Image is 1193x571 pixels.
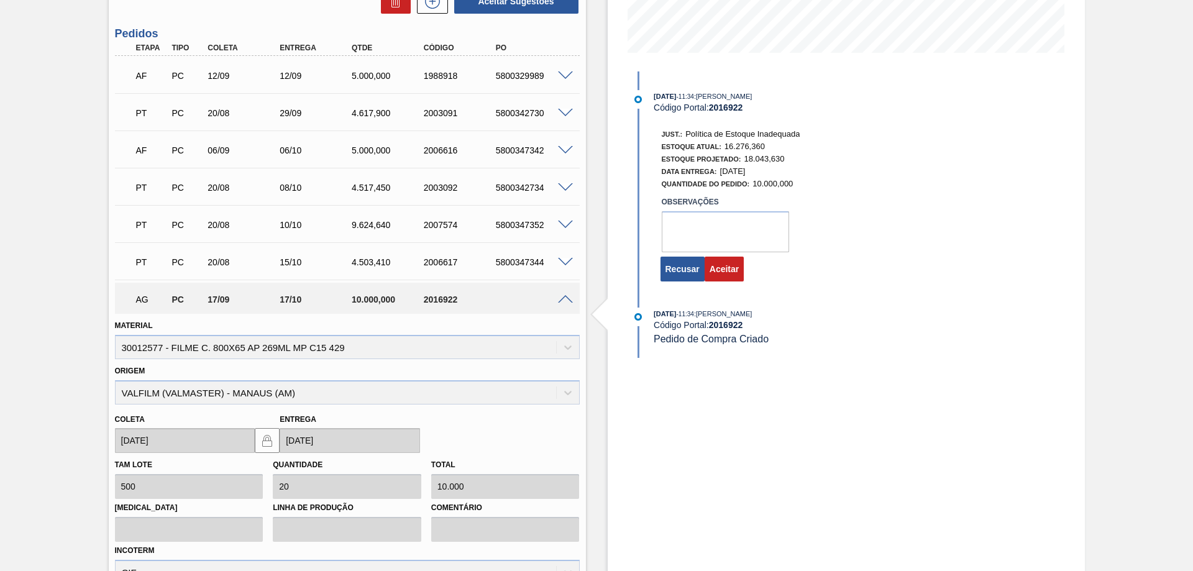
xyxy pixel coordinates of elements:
div: 5.000,000 [349,145,429,155]
img: locked [260,433,275,448]
div: 5800347344 [493,257,574,267]
div: 2003091 [421,108,501,118]
div: Pedido em Trânsito [133,211,170,239]
div: 08/10/2025 [277,183,357,193]
span: [DATE] [720,167,746,176]
div: PO [493,43,574,52]
label: Linha de Produção [273,499,421,517]
label: Observações [662,193,789,211]
div: Pedido de Compra [168,295,206,304]
div: 17/09/2025 [204,295,285,304]
div: 15/10/2025 [277,257,357,267]
div: Pedido em Trânsito [133,249,170,276]
div: 5.000,000 [349,71,429,81]
span: Just.: [662,130,683,138]
div: 9.624,640 [349,220,429,230]
strong: 2016922 [709,320,743,330]
span: Política de Estoque Inadequada [685,129,800,139]
div: 2016922 [421,295,501,304]
p: PT [136,183,167,193]
div: Código [421,43,501,52]
div: 2007574 [421,220,501,230]
p: AG [136,295,167,304]
label: Material [115,321,153,330]
label: Comentário [431,499,580,517]
label: Coleta [115,415,145,424]
span: 16.276,360 [724,142,765,151]
div: Pedido de Compra [168,183,206,193]
p: PT [136,257,167,267]
label: Quantidade [273,460,322,469]
div: Pedido de Compra [168,108,206,118]
button: Aceitar [705,257,744,281]
div: 2003092 [421,183,501,193]
button: Recusar [660,257,705,281]
span: - 11:34 [677,93,694,100]
span: Pedido de Compra Criado [654,334,769,344]
div: 1988918 [421,71,501,81]
p: PT [136,108,167,118]
div: Entrega [277,43,357,52]
span: Data Entrega: [662,168,717,175]
div: 20/08/2025 [204,183,285,193]
div: 12/09/2025 [277,71,357,81]
span: Estoque Projetado: [662,155,741,163]
img: atual [634,96,642,103]
span: 10.000,000 [752,179,793,188]
div: 20/08/2025 [204,220,285,230]
button: locked [255,428,280,453]
div: 20/08/2025 [204,257,285,267]
div: Pedido de Compra [168,71,206,81]
div: 5800342730 [493,108,574,118]
input: dd/mm/yyyy [280,428,420,453]
label: Tam lote [115,460,152,469]
div: 2006617 [421,257,501,267]
div: 4.517,450 [349,183,429,193]
div: Pedido em Trânsito [133,99,170,127]
p: AF [136,71,167,81]
div: Tipo [168,43,206,52]
p: AF [136,145,167,155]
input: dd/mm/yyyy [115,428,255,453]
p: PT [136,220,167,230]
div: 4.617,900 [349,108,429,118]
div: 20/08/2025 [204,108,285,118]
div: Pedido de Compra [168,220,206,230]
span: - 11:34 [677,311,694,317]
strong: 2016922 [709,103,743,112]
div: Aguardando Faturamento [133,62,170,89]
div: 06/10/2025 [277,145,357,155]
img: atual [634,313,642,321]
div: 29/09/2025 [277,108,357,118]
span: [DATE] [654,93,676,100]
h3: Pedidos [115,27,580,40]
div: 5800342734 [493,183,574,193]
div: 10.000,000 [349,295,429,304]
label: Incoterm [115,546,155,555]
div: Pedido de Compra [168,145,206,155]
span: 18.043,630 [744,154,784,163]
div: 12/09/2025 [204,71,285,81]
div: 06/09/2025 [204,145,285,155]
div: Código Portal: [654,320,949,330]
label: Origem [115,367,145,375]
label: Total [431,460,455,469]
div: 2006616 [421,145,501,155]
div: 5800347342 [493,145,574,155]
div: Etapa [133,43,170,52]
label: Entrega [280,415,316,424]
span: : [PERSON_NAME] [694,310,752,317]
div: Coleta [204,43,285,52]
div: 17/10/2025 [277,295,357,304]
div: Pedido em Trânsito [133,174,170,201]
div: Aguardando Aprovação do Gestor [133,286,170,313]
div: Código Portal: [654,103,949,112]
div: Pedido de Compra [168,257,206,267]
div: Qtde [349,43,429,52]
span: : [PERSON_NAME] [694,93,752,100]
div: 5800329989 [493,71,574,81]
span: [DATE] [654,310,676,317]
label: [MEDICAL_DATA] [115,499,263,517]
div: 5800347352 [493,220,574,230]
div: Aguardando Faturamento [133,137,170,164]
